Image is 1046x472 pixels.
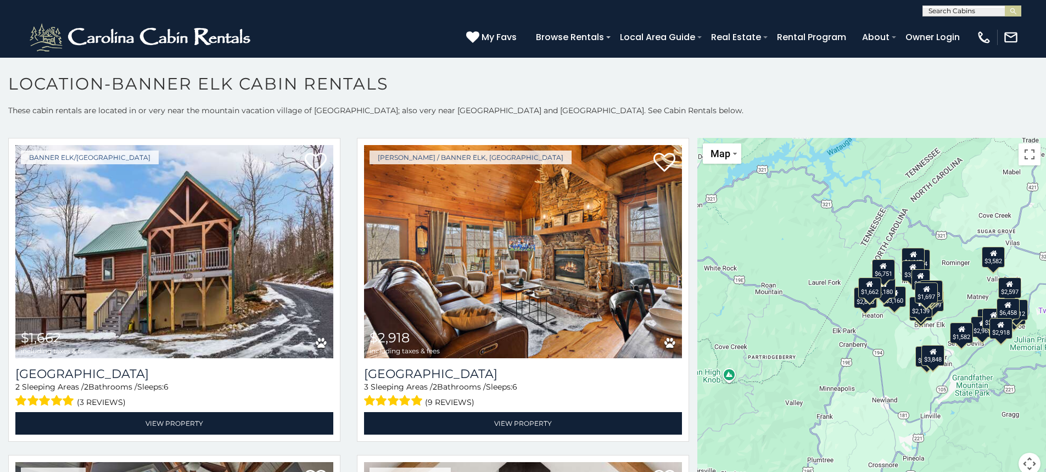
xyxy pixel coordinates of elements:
[872,277,896,298] div: $4,180
[370,330,410,346] span: $2,918
[21,151,159,164] a: Banner Elk/[GEOGRAPHIC_DATA]
[364,382,368,392] span: 3
[433,382,437,392] span: 2
[982,308,1005,329] div: $2,523
[21,347,91,354] span: including taxes & fees
[703,143,741,164] button: Change map style
[425,395,474,409] span: (9 reviews)
[370,347,440,354] span: including taxes & fees
[15,367,333,381] h3: Little Elk Lodge
[512,382,517,392] span: 6
[883,286,907,307] div: $3,160
[915,346,938,367] div: $2,919
[971,316,994,337] div: $2,965
[900,27,965,47] a: Owner Login
[1019,143,1041,165] button: Toggle fullscreen view
[711,148,730,159] span: Map
[364,367,682,381] a: [GEOGRAPHIC_DATA]
[976,30,992,45] img: phone-regular-white.png
[15,412,333,435] a: View Property
[27,21,255,54] img: White-1-2.png
[982,247,1005,268] div: $3,582
[364,412,682,435] a: View Property
[854,287,877,308] div: $2,865
[997,298,1020,319] div: $6,458
[915,282,938,303] div: $1,697
[706,27,767,47] a: Real Estate
[909,300,932,321] div: $2,134
[370,151,572,164] a: [PERSON_NAME] / Banner Elk, [GEOGRAPHIC_DATA]
[998,277,1021,298] div: $2,597
[364,145,682,358] a: Boulder Lodge $2,918 including taxes & fees
[15,381,333,409] div: Sleeping Areas / Bathrooms / Sleeps:
[614,27,701,47] a: Local Area Guide
[482,30,517,44] span: My Favs
[530,27,609,47] a: Browse Rentals
[902,247,925,268] div: $1,447
[77,395,126,409] span: (3 reviews)
[1003,30,1019,45] img: mail-regular-white.png
[21,330,61,346] span: $1,662
[364,381,682,409] div: Sleeping Areas / Bathrooms / Sleeps:
[1003,303,1026,324] div: $2,895
[84,382,88,392] span: 2
[911,269,930,290] div: $973
[902,260,925,281] div: $3,175
[164,382,169,392] span: 6
[1003,304,1026,325] div: $2,085
[771,27,852,47] a: Rental Program
[858,277,881,298] div: $1,662
[364,145,682,358] img: Boulder Lodge
[989,318,1013,338] div: $2,918
[653,152,675,175] a: Add to favorites
[466,30,519,45] a: My Favs
[950,323,974,343] div: $1,582
[15,145,333,358] a: Little Elk Lodge $1,662 including taxes & fees
[364,367,682,381] h3: Boulder Lodge
[857,27,895,47] a: About
[922,345,945,366] div: $3,848
[920,280,943,301] div: $1,028
[872,259,895,280] div: $6,751
[15,367,333,381] a: [GEOGRAPHIC_DATA]
[15,382,20,392] span: 2
[15,145,333,358] img: Little Elk Lodge
[1005,299,1028,320] div: $1,912
[910,296,933,317] div: $2,139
